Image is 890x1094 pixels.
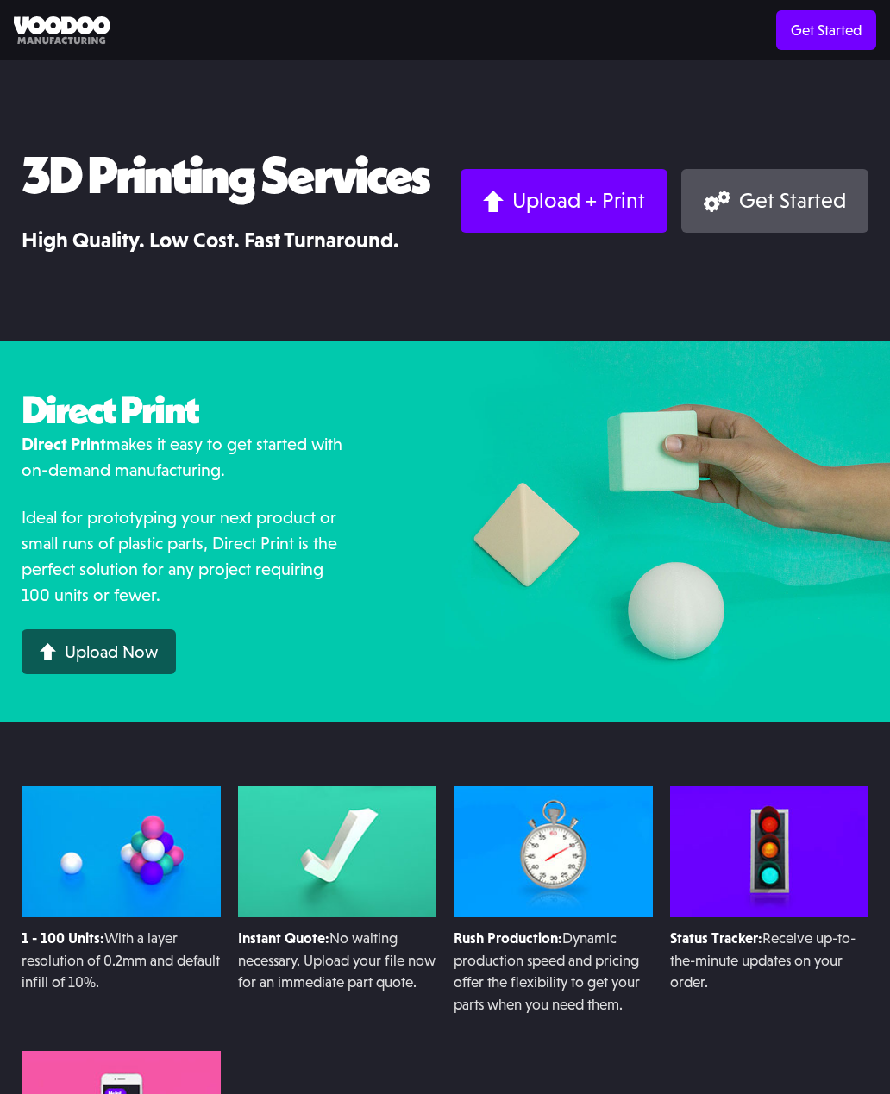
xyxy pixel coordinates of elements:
[22,629,176,674] a: Upload Now
[238,928,437,994] div: No waiting necessary. Upload your file now for an immediate part quote.
[65,643,158,660] div: Upload Now
[454,928,653,1016] div: Dynamic production speed and pricing offer the flexibility to get your parts when you need them.
[670,929,762,947] strong: Status Tracker:
[22,504,356,608] p: Ideal for prototyping your next product or small runs of plastic parts, Direct Print is the perfe...
[776,10,876,50] a: Get Started
[739,187,846,214] div: Get Started
[238,929,329,947] strong: Instant Quote:
[22,434,106,454] strong: Direct Print
[483,191,504,212] img: Arrow up
[22,928,221,994] div: With a layer resolution of 0.2mm and default infill of 10%.
[704,191,730,212] img: Gears
[461,169,667,232] a: Upload + Print
[681,169,868,232] a: Get Started
[22,147,429,203] h1: 3D Printing Services
[22,225,429,255] h3: High Quality. Low Cost. Fast Turnaround.
[22,389,356,432] h2: Direct Print
[14,16,110,45] img: Voodoo Manufacturing logo
[22,929,104,947] strong: 1 - 100 Units:
[454,929,562,947] strong: Rush Production:
[512,187,645,214] div: Upload + Print
[670,928,869,994] div: Receive up-to-the-minute updates on your order.
[40,643,56,660] img: Arrow up
[22,431,356,483] p: makes it easy to get started with on-demand manufacturing.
